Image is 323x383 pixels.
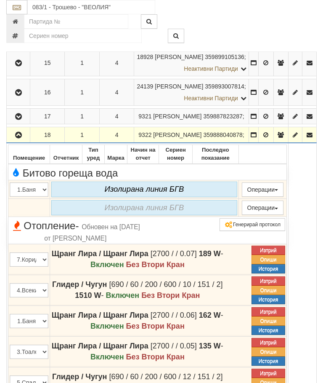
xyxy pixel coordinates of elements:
[90,322,124,330] strong: Включен
[134,109,249,124] td: ;
[199,311,221,319] strong: 162 W
[252,286,285,295] button: Опиши
[65,79,99,106] td: 1
[252,356,285,366] button: История
[126,322,185,330] strong: Без Втори Кран
[252,326,285,335] button: История
[199,342,221,350] strong: 135 W
[65,109,99,124] td: 1
[141,291,200,300] strong: Без Втори Кран
[153,131,201,138] span: [PERSON_NAME]
[75,291,101,300] strong: 1510 W
[192,145,238,164] th: Последно показание
[252,316,285,326] button: Опиши
[134,50,249,76] td: ;
[65,127,99,143] td: 1
[252,276,285,286] button: Изтрий
[242,182,284,197] button: Операции
[137,83,153,90] span: Партида №
[184,95,238,102] span: Неактивни Партиди
[138,113,151,120] span: Партида №
[44,223,140,241] span: Обновен на [DATE] от [PERSON_NAME]
[220,218,285,231] button: Генерирай протокол
[252,255,285,264] button: Опиши
[153,113,201,120] span: [PERSON_NAME]
[134,79,249,106] td: ;
[75,291,103,300] span: -
[199,342,223,350] span: -
[134,127,249,143] td: ;
[115,89,119,96] span: 4
[52,249,148,258] strong: Щранг Лира / Щранг Лира
[82,145,104,164] th: Тип уред
[115,131,119,138] span: 4
[126,353,185,361] strong: Без Втори Кран
[109,372,222,381] span: [690 / 60 / 200 / 600 / 12 / 151 / 2]
[106,291,139,300] strong: Включен
[30,109,65,124] td: 17
[155,54,203,60] span: [PERSON_NAME]
[252,338,285,347] button: Изтрий
[127,145,159,164] th: Начин на отчет
[90,353,124,361] strong: Включен
[252,264,285,273] button: История
[50,145,82,164] th: Отчетник
[24,29,142,43] input: Сериен номер
[24,14,128,29] input: Партида №
[30,50,65,76] td: 15
[8,145,50,164] th: Помещение
[115,113,119,120] span: 4
[105,203,184,212] i: Изолирана линия БГВ
[203,131,242,138] span: 359888040878
[138,131,151,138] span: Партида №
[52,342,148,350] strong: Щранг Лира / Щранг Лира
[151,311,197,319] span: [2700 / / 0.06]
[151,249,197,258] span: [2700 / / 0.07]
[205,83,244,90] span: 359893007814
[252,347,285,356] button: Опиши
[252,246,285,255] button: Изтрий
[155,83,203,90] span: [PERSON_NAME]
[203,113,242,120] span: 359887823287
[65,50,99,76] td: 1
[105,185,184,193] i: Изолирана линия БГВ
[159,145,192,164] th: Сериен номер
[52,372,107,381] strong: Глидер / Чугун
[252,295,285,304] button: История
[205,54,244,60] span: 359899105136
[199,311,223,319] span: -
[184,65,238,72] span: Неактивни Партиди
[30,79,65,106] td: 16
[30,127,65,143] td: 18
[115,59,119,66] span: 4
[105,145,127,164] th: Марка
[52,280,107,289] strong: Глидер / Чугун
[151,342,197,350] span: [2700 / / 0.05]
[126,260,185,269] strong: Без Втори Кран
[199,249,223,258] span: -
[52,311,148,319] strong: Щранг Лира / Щранг Лира
[10,220,141,243] span: Отопление
[10,168,118,179] span: Битово гореща вода
[90,260,124,269] strong: Включен
[252,369,285,378] button: Изтрий
[199,249,221,258] strong: 189 W
[137,54,153,60] span: Партида №
[75,220,79,231] span: -
[242,201,284,215] button: Операции
[109,280,222,289] span: [690 / 60 / 200 / 600 / 10 / 151 / 2]
[252,307,285,316] button: Изтрий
